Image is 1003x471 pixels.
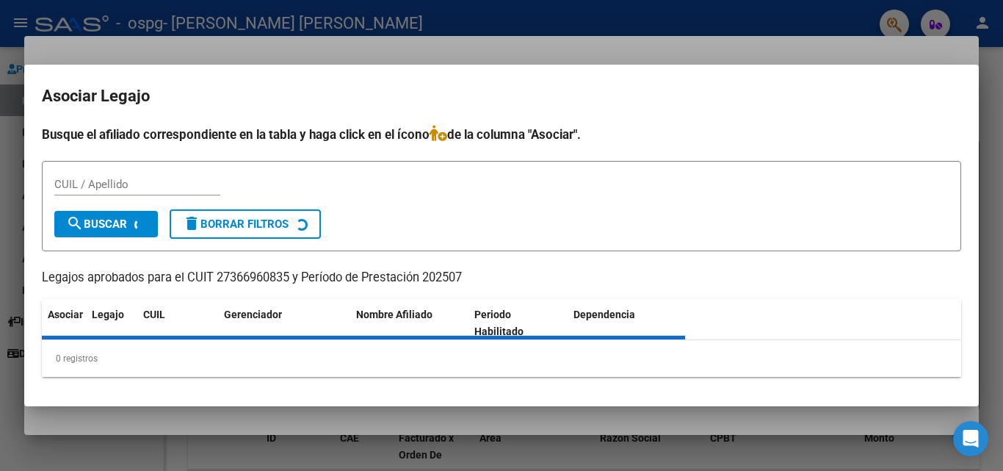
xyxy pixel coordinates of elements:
[568,299,686,348] datatable-header-cell: Dependencia
[42,340,961,377] div: 0 registros
[42,82,961,110] h2: Asociar Legajo
[183,217,289,231] span: Borrar Filtros
[66,217,127,231] span: Buscar
[66,215,84,232] mat-icon: search
[92,309,124,320] span: Legajo
[54,211,158,237] button: Buscar
[953,421,988,456] div: Open Intercom Messenger
[183,215,200,232] mat-icon: delete
[218,299,350,348] datatable-header-cell: Gerenciador
[356,309,432,320] span: Nombre Afiliado
[42,269,961,287] p: Legajos aprobados para el CUIT 27366960835 y Período de Prestación 202507
[474,309,524,337] span: Periodo Habilitado
[48,309,83,320] span: Asociar
[170,209,321,239] button: Borrar Filtros
[350,299,468,348] datatable-header-cell: Nombre Afiliado
[42,125,961,144] h4: Busque el afiliado correspondiente en la tabla y haga click en el ícono de la columna "Asociar".
[573,309,635,320] span: Dependencia
[137,299,218,348] datatable-header-cell: CUIL
[86,299,137,348] datatable-header-cell: Legajo
[224,309,282,320] span: Gerenciador
[143,309,165,320] span: CUIL
[42,299,86,348] datatable-header-cell: Asociar
[468,299,568,348] datatable-header-cell: Periodo Habilitado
